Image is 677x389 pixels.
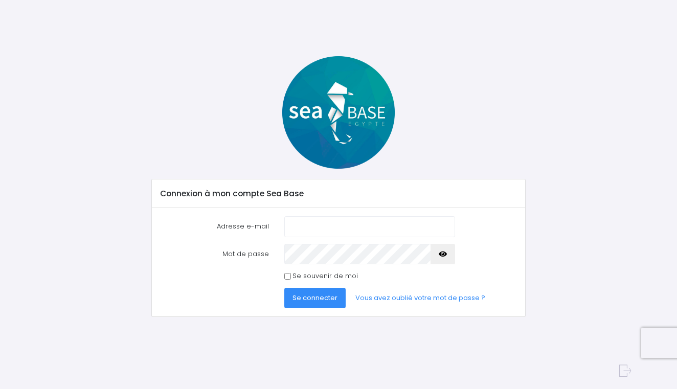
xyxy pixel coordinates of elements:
label: Se souvenir de moi [292,271,358,281]
button: Se connecter [284,288,346,308]
label: Adresse e-mail [152,216,277,237]
a: Vous avez oublié votre mot de passe ? [348,288,494,308]
label: Mot de passe [152,244,277,264]
div: Connexion à mon compte Sea Base [152,179,526,208]
span: Se connecter [292,293,337,303]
